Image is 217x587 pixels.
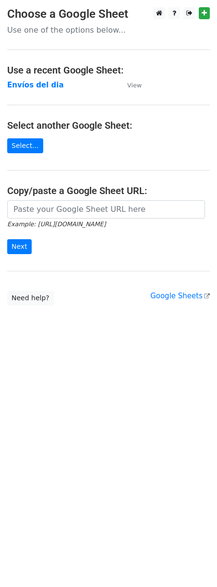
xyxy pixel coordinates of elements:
h4: Copy/paste a Google Sheet URL: [7,185,210,196]
a: View [118,81,142,89]
small: Example: [URL][DOMAIN_NAME] [7,220,106,228]
input: Paste your Google Sheet URL here [7,200,205,219]
a: Select... [7,138,43,153]
a: Google Sheets [150,292,210,300]
a: Envíos del dia [7,81,64,89]
small: View [127,82,142,89]
a: Need help? [7,291,54,306]
h3: Choose a Google Sheet [7,7,210,21]
p: Use one of the options below... [7,25,210,35]
h4: Use a recent Google Sheet: [7,64,210,76]
input: Next [7,239,32,254]
h4: Select another Google Sheet: [7,120,210,131]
